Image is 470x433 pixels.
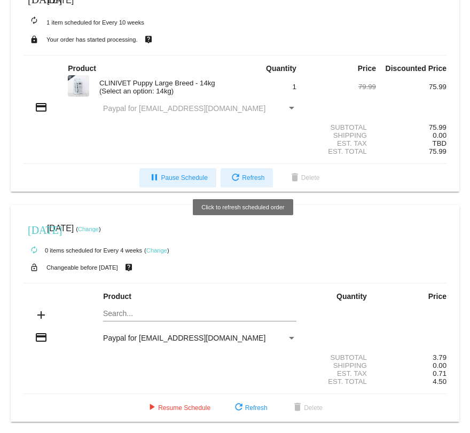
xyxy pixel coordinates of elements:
mat-icon: refresh [232,401,245,414]
mat-icon: add [35,309,48,321]
div: 75.99 [376,123,446,131]
mat-icon: delete [291,401,304,414]
span: Refresh [229,174,264,182]
small: 0 items scheduled for Every 4 weeks [23,247,142,254]
button: Delete [283,398,331,418]
small: Your order has started processing. [46,36,138,43]
strong: Price [428,292,446,301]
div: Shipping [305,361,376,369]
mat-icon: pause [148,172,161,185]
button: Refresh [221,168,273,187]
button: Refresh [224,398,276,418]
span: Resume Schedule [145,404,210,412]
div: 3.79 [376,353,446,361]
div: Est. Total [305,377,376,385]
span: 0.00 [433,361,446,369]
a: Change [146,247,167,254]
span: 4.50 [433,377,446,385]
span: 1 [292,83,296,91]
mat-icon: lock [28,33,41,46]
span: Delete [291,404,323,412]
mat-select: Payment Method [103,334,296,342]
mat-icon: credit_card [35,101,48,114]
mat-icon: live_help [142,33,155,46]
mat-icon: autorenew [28,244,41,257]
strong: Product [103,292,131,301]
button: Resume Schedule [137,398,219,418]
div: CLINIVET Puppy Large Breed - 14kg (Select an option: 14kg) [94,79,235,95]
span: Paypal for [EMAIL_ADDRESS][DOMAIN_NAME] [103,334,265,342]
div: 79.99 [305,83,376,91]
div: Est. Total [305,147,376,155]
small: 1 item scheduled for Every 10 weeks [23,19,144,26]
span: 0.00 [433,131,446,139]
span: Pause Schedule [148,174,207,182]
div: Est. Tax [305,369,376,377]
mat-icon: live_help [122,261,135,274]
mat-icon: play_arrow [145,401,158,414]
mat-icon: credit_card [35,331,48,344]
input: Search... [103,310,296,318]
span: TBD [433,139,446,147]
div: Shipping [305,131,376,139]
strong: Quantity [266,64,296,73]
div: 75.99 [376,83,446,91]
mat-icon: [DATE] [28,223,41,235]
mat-icon: delete [288,172,301,185]
span: Paypal for [EMAIL_ADDRESS][DOMAIN_NAME] [103,104,265,113]
strong: Discounted Price [386,64,446,73]
small: ( ) [144,247,169,254]
small: ( ) [76,226,101,232]
span: 75.99 [429,147,446,155]
a: Change [78,226,99,232]
mat-icon: refresh [229,172,242,185]
img: 59630.jpg [68,75,89,97]
button: Pause Schedule [139,168,216,187]
strong: Quantity [336,292,367,301]
strong: Price [358,64,376,73]
div: Subtotal [305,353,376,361]
button: Delete [280,168,328,187]
div: Subtotal [305,123,376,131]
span: 0.71 [433,369,446,377]
strong: Product [68,64,96,73]
mat-icon: lock_open [28,261,41,274]
small: Changeable before [DATE] [46,264,118,271]
span: Refresh [232,404,268,412]
div: Est. Tax [305,139,376,147]
mat-select: Payment Method [103,104,296,113]
mat-icon: autorenew [28,14,41,27]
span: Delete [288,174,320,182]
